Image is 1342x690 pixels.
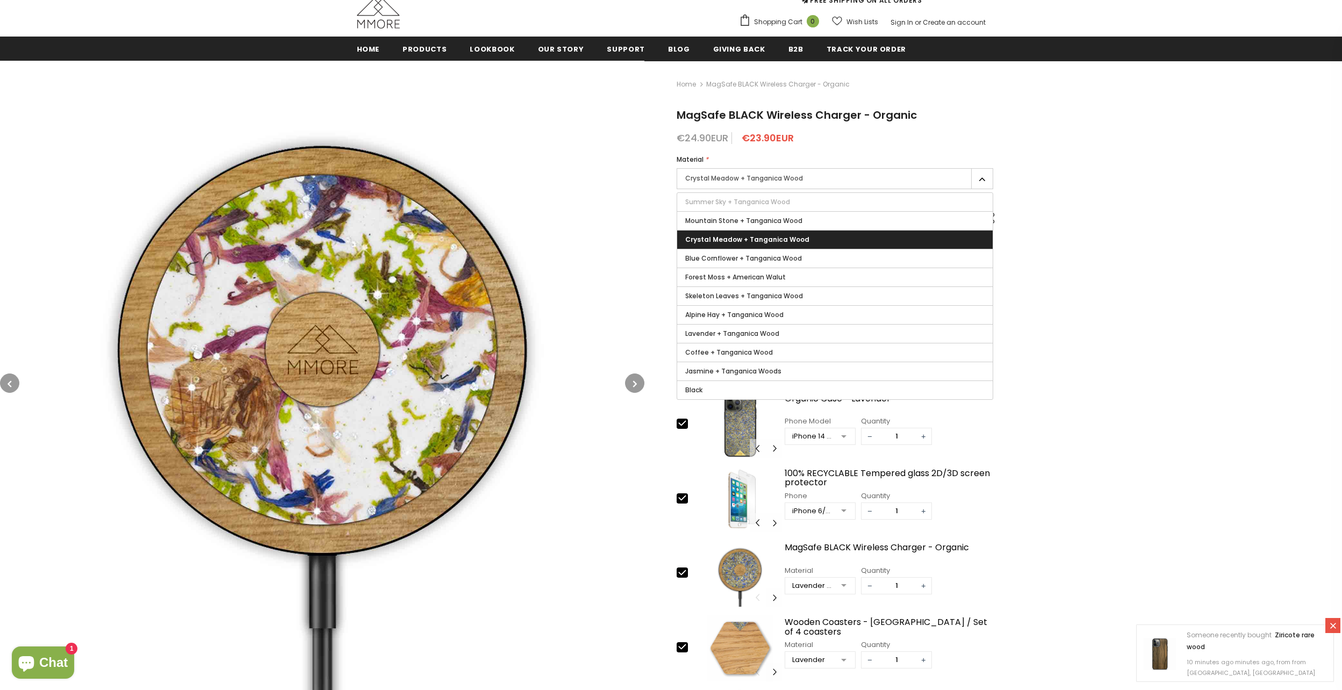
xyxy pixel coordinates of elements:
span: Summer Sky + Tanganica Wood [685,197,790,206]
div: Quantity [861,565,932,576]
span: Blue Cornflower + Tanganica Wood [685,254,802,263]
span: − [862,503,878,519]
a: Home [677,78,696,91]
span: Lavender + Tanganica Wood [685,329,779,338]
a: Wooden Coasters - [GEOGRAPHIC_DATA] / Set of 4 coasters [785,617,993,636]
a: Giving back [713,37,765,61]
span: B2B [788,44,803,54]
img: iPhone 13 Pro Max Black Frame Lavender Phone Case [698,391,783,458]
a: MagSafe BLACK Wireless Charger - Organic [785,543,993,562]
span: Track your order [827,44,906,54]
span: + [915,652,931,668]
img: Wooden Coasters - Oak / Set of 4 coasters image 0 [698,615,783,681]
div: Material [785,639,856,650]
div: Quantity [861,491,932,501]
div: iPhone 6/6S/7/8/SE2/SE3 [792,506,834,516]
a: support [607,37,645,61]
span: Skeleton Leaves + Tanganica Wood [685,291,803,300]
div: iPhone 14 Pro Max [792,431,834,442]
span: Shopping Cart [754,17,802,27]
a: 100% RECYCLABLE Tempered glass 2D/3D screen protector [785,469,993,487]
a: Create an account [923,18,986,27]
span: Lookbook [470,44,514,54]
span: Wish Lists [846,17,878,27]
span: €24.90EUR [677,131,728,145]
a: Blog [668,37,690,61]
span: Black [685,385,702,394]
span: 0 [807,15,819,27]
img: Screen Protector iPhone SE 2 [698,466,783,533]
span: 10 minutes ago minutes ago, from from [GEOGRAPHIC_DATA], [GEOGRAPHIC_DATA] [1187,658,1315,677]
a: B2B [788,37,803,61]
span: Mountain Stone + Tanganica Wood [685,216,802,225]
span: Crystal Meadow + Tanganica Wood [685,235,809,244]
span: − [862,428,878,444]
div: Quantity [861,639,932,650]
inbox-online-store-chat: Shopify online store chat [9,646,77,681]
div: Material [785,565,856,576]
div: Phone [785,491,856,501]
span: MagSafe BLACK Wireless Charger - Organic [706,78,850,91]
span: Someone recently bought [1187,630,1272,639]
div: Lavender + Tanganica Wood [792,580,834,591]
span: − [862,652,878,668]
span: Giving back [713,44,765,54]
span: Forest Moss + American Walut [685,272,786,282]
span: + [915,503,931,519]
span: or [915,18,921,27]
div: Phone Model [785,416,856,427]
span: €23.90EUR [742,131,794,145]
label: Crystal Meadow + Tanganica Wood [677,168,994,189]
a: Wish Lists [832,12,878,31]
span: Alpine Hay + Tanganica Wood [685,310,784,319]
a: Organic Case - Lavender [785,394,993,413]
span: MagSafe BLACK Wireless Charger - Organic [677,107,917,123]
span: Products [403,44,447,54]
span: support [607,44,645,54]
span: Material [677,155,704,164]
a: Sign In [891,18,913,27]
span: Blog [668,44,690,54]
span: Our Story [538,44,584,54]
a: Home [357,37,380,61]
img: MagSafe BLACK Wireless Charger - Organic image 0 [698,540,783,607]
div: Quantity [861,416,932,427]
span: Home [357,44,380,54]
a: Our Story [538,37,584,61]
span: + [915,428,931,444]
a: Track your order [827,37,906,61]
span: + [915,578,931,594]
a: Lookbook [470,37,514,61]
span: Coffee + Tanganica Wood [685,348,773,357]
div: Lavender [792,655,834,665]
a: Products [403,37,447,61]
span: Jasmine + Tanganica Woods [685,366,781,376]
a: Shopping Cart 0 [739,14,824,30]
span: − [862,578,878,594]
